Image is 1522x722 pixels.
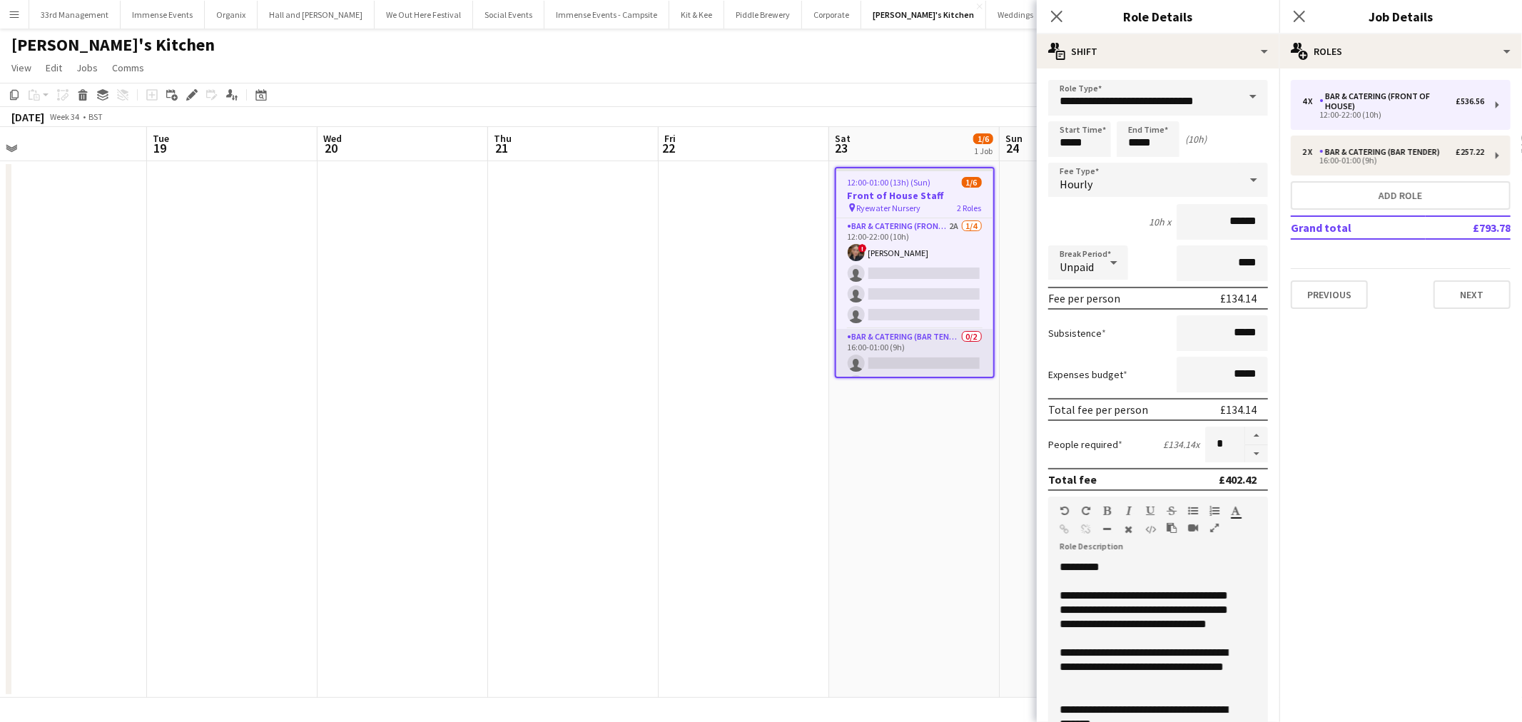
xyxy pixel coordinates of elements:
[958,203,982,213] span: 2 Roles
[835,167,995,378] app-job-card: 12:00-01:00 (13h) (Sun)1/6Front of House Staff Ryewater Nursery2 RolesBar & Catering (Front of Ho...
[861,1,986,29] button: [PERSON_NAME]'s Kitchen
[1124,505,1134,517] button: Italic
[724,1,802,29] button: Piddle Brewery
[1219,472,1257,487] div: £402.42
[151,140,169,156] span: 19
[258,1,375,29] button: Hall and [PERSON_NAME]
[1434,280,1511,309] button: Next
[1185,133,1207,146] div: (10h)
[11,34,215,56] h1: [PERSON_NAME]'s Kitchen
[1102,505,1112,517] button: Bold
[205,1,258,29] button: Organix
[1048,472,1097,487] div: Total fee
[1037,34,1279,68] div: Shift
[1302,111,1484,118] div: 12:00-22:00 (10h)
[47,111,83,122] span: Week 34
[494,132,512,145] span: Thu
[11,110,44,124] div: [DATE]
[76,61,98,74] span: Jobs
[1048,368,1127,381] label: Expenses budget
[1124,524,1134,535] button: Clear Formatting
[1209,522,1219,534] button: Fullscreen
[1060,505,1070,517] button: Undo
[848,177,931,188] span: 12:00-01:00 (13h) (Sun)
[1188,505,1198,517] button: Unordered List
[833,140,851,156] span: 23
[974,146,993,156] div: 1 Job
[1302,96,1319,106] div: 4 x
[71,59,103,77] a: Jobs
[857,203,921,213] span: Ryewater Nursery
[46,61,62,74] span: Edit
[121,1,205,29] button: Immense Events
[836,189,993,202] h3: Front of House Staff
[802,1,861,29] button: Corporate
[106,59,150,77] a: Comms
[1291,216,1426,239] td: Grand total
[1456,96,1484,106] div: £536.56
[962,177,982,188] span: 1/6
[669,1,724,29] button: Kit & Kee
[1319,91,1456,111] div: Bar & Catering (Front of House)
[1167,522,1177,534] button: Paste as plain text
[1003,140,1023,156] span: 24
[88,111,103,122] div: BST
[1149,215,1171,228] div: 10h x
[1048,327,1106,340] label: Subsistence
[1319,147,1446,157] div: Bar & Catering (Bar Tender)
[1060,177,1092,191] span: Hourly
[473,1,544,29] button: Social Events
[1291,280,1368,309] button: Previous
[112,61,144,74] span: Comms
[1302,147,1319,157] div: 2 x
[986,1,1045,29] button: Weddings
[153,132,169,145] span: Tue
[1245,427,1268,445] button: Increase
[1231,505,1241,517] button: Text Color
[664,132,676,145] span: Fri
[973,133,993,144] span: 1/6
[1220,291,1257,305] div: £134.14
[1220,402,1257,417] div: £134.14
[1245,445,1268,463] button: Decrease
[1145,524,1155,535] button: HTML Code
[1005,132,1023,145] span: Sun
[1048,438,1122,451] label: People required
[1048,402,1148,417] div: Total fee per person
[836,218,993,329] app-card-role: Bar & Catering (Front of House)2A1/412:00-22:00 (10h)![PERSON_NAME]
[1456,147,1484,157] div: £257.22
[323,132,342,145] span: Wed
[492,140,512,156] span: 21
[375,1,473,29] button: We Out Here Festival
[1037,7,1279,26] h3: Role Details
[1279,7,1522,26] h3: Job Details
[836,329,993,398] app-card-role: Bar & Catering (Bar Tender)0/216:00-01:00 (9h)
[1167,505,1177,517] button: Strikethrough
[1291,181,1511,210] button: Add role
[1081,505,1091,517] button: Redo
[1048,291,1120,305] div: Fee per person
[6,59,37,77] a: View
[1060,260,1094,274] span: Unpaid
[662,140,676,156] span: 22
[29,1,121,29] button: 33rd Management
[835,132,851,145] span: Sat
[858,244,867,253] span: !
[1163,438,1199,451] div: £134.14 x
[1426,216,1511,239] td: £793.78
[1188,522,1198,534] button: Insert video
[11,61,31,74] span: View
[321,140,342,156] span: 20
[1145,505,1155,517] button: Underline
[544,1,669,29] button: Immense Events - Campsite
[1209,505,1219,517] button: Ordered List
[1279,34,1522,68] div: Roles
[1302,157,1484,164] div: 16:00-01:00 (9h)
[40,59,68,77] a: Edit
[1102,524,1112,535] button: Horizontal Line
